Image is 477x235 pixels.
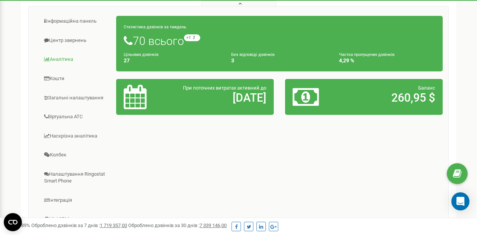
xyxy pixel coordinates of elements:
[34,127,117,145] a: Наскрізна аналітика
[34,12,117,31] a: Інформаційна панель
[34,191,117,210] a: Інтеграція
[184,34,200,41] small: +1
[231,58,327,63] h4: 3
[124,25,186,29] small: Статистика дзвінків за тиждень
[124,52,158,57] small: Цільових дзвінків
[124,58,220,63] h4: 27
[128,223,227,228] span: Оброблено дзвінків за 30 днів :
[339,58,435,63] h4: 4,29 %
[451,192,469,210] div: Open Intercom Messenger
[231,52,275,57] small: Без відповіді дзвінків
[31,223,127,228] span: Оброблено дзвінків за 7 днів :
[175,91,266,104] h2: [DATE]
[344,91,435,104] h2: 260,95 $
[34,89,117,107] a: Загальні налаштування
[34,31,117,50] a: Центр звернень
[124,34,435,47] h1: 70 всього
[183,85,266,91] span: При поточних витратах активний до
[34,210,117,229] a: Mini CRM
[34,108,117,126] a: Віртуальна АТС
[34,146,117,164] a: Колбек
[199,223,227,228] u: 7 339 146,00
[100,223,127,228] u: 1 719 357,00
[34,70,117,88] a: Кошти
[34,165,117,190] a: Налаштування Ringostat Smart Phone
[4,213,22,231] button: Open CMP widget
[34,50,117,69] a: Аналiтика
[339,52,394,57] small: Частка пропущених дзвінків
[418,85,435,91] span: Баланс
